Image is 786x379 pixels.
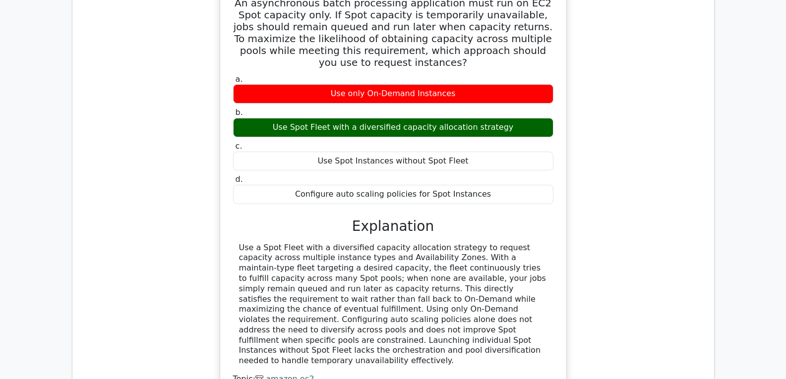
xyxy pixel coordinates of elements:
[236,174,243,184] span: d.
[239,218,547,235] h3: Explanation
[236,74,243,84] span: a.
[236,108,243,117] span: b.
[239,243,547,367] div: Use a Spot Fleet with a diversified capacity allocation strategy to request capacity across multi...
[236,141,242,151] span: c.
[233,84,553,104] div: Use only On-Demand Instances
[233,152,553,171] div: Use Spot Instances without Spot Fleet
[233,185,553,204] div: Configure auto scaling policies for Spot Instances
[233,118,553,137] div: Use Spot Fleet with a diversified capacity allocation strategy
